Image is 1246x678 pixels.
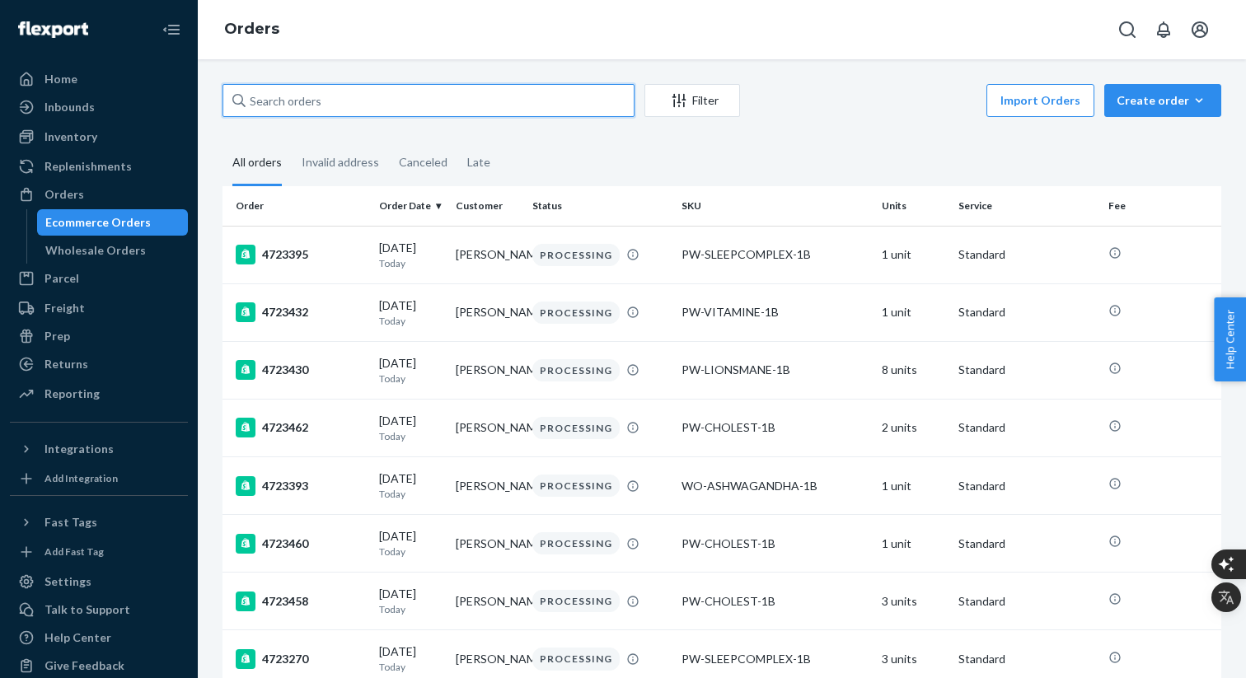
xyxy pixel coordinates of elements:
p: Today [379,602,443,616]
div: PROCESSING [532,532,620,554]
div: Parcel [44,270,79,287]
th: Status [526,186,676,226]
p: Today [379,429,443,443]
div: 4723395 [236,245,366,264]
a: Wholesale Orders [37,237,189,264]
div: 4723458 [236,591,366,611]
div: Customer [456,199,519,213]
div: Returns [44,356,88,372]
a: Inventory [10,124,188,150]
p: Standard [958,478,1095,494]
div: [DATE] [379,586,443,616]
td: [PERSON_NAME] [449,515,526,573]
a: Freight [10,295,188,321]
p: Standard [958,535,1095,552]
button: Close Navigation [155,13,188,46]
p: Standard [958,304,1095,320]
td: [PERSON_NAME] [449,457,526,515]
div: Reporting [44,386,100,402]
a: Replenishments [10,153,188,180]
div: [DATE] [379,470,443,501]
div: 4723270 [236,649,366,669]
div: Integrations [44,441,114,457]
a: Settings [10,568,188,595]
div: 4723460 [236,534,366,554]
th: Fee [1102,186,1221,226]
a: Orders [10,181,188,208]
div: PROCESSING [532,359,620,381]
div: Invalid address [302,141,379,184]
p: Standard [958,593,1095,610]
th: SKU [675,186,874,226]
div: Add Integration [44,471,118,485]
p: Standard [958,246,1095,263]
div: Freight [44,300,85,316]
div: WO-ASHWAGANDHA-1B [682,478,868,494]
p: Today [379,545,443,559]
div: [DATE] [379,413,443,443]
div: 4723462 [236,418,366,437]
p: Today [379,487,443,501]
td: 1 unit [875,226,952,283]
td: 1 unit [875,457,952,515]
a: Orders [224,20,279,38]
div: PW-LIONSMANE-1B [682,362,868,378]
p: Standard [958,651,1095,667]
a: Returns [10,351,188,377]
div: PW-SLEEPCOMPLEX-1B [682,246,868,263]
td: 2 units [875,399,952,456]
div: Give Feedback [44,657,124,674]
div: PW-CHOLEST-1B [682,419,868,436]
div: All orders [232,141,282,186]
p: Today [379,372,443,386]
td: [PERSON_NAME] [449,341,526,399]
div: [DATE] [379,297,443,328]
th: Order Date [372,186,449,226]
button: Help Center [1214,297,1246,381]
div: Late [467,141,490,184]
a: Reporting [10,381,188,407]
div: Prep [44,328,70,344]
div: Talk to Support [44,601,130,618]
a: Help Center [10,624,188,651]
button: Open Search Box [1111,13,1144,46]
div: [DATE] [379,643,443,674]
div: PROCESSING [532,244,620,266]
div: PROCESSING [532,475,620,497]
div: PROCESSING [532,302,620,324]
a: Parcel [10,265,188,292]
button: Fast Tags [10,509,188,535]
div: Canceled [399,141,447,184]
div: Wholesale Orders [45,242,146,259]
div: Replenishments [44,158,132,175]
td: [PERSON_NAME] [449,283,526,341]
th: Service [952,186,1102,226]
td: [PERSON_NAME] [449,399,526,456]
div: Filter [645,92,739,109]
div: PW-CHOLEST-1B [682,593,868,610]
p: Standard [958,419,1095,436]
td: 1 unit [875,515,952,573]
th: Units [875,186,952,226]
a: Add Fast Tag [10,542,188,562]
a: Prep [10,323,188,349]
a: Talk to Support [10,596,188,623]
a: Inbounds [10,94,188,120]
div: PROCESSING [532,648,620,670]
button: Create order [1104,84,1221,117]
div: Orders [44,186,84,203]
img: Flexport logo [18,21,88,38]
a: Add Integration [10,469,188,489]
button: Open account menu [1183,13,1216,46]
button: Filter [644,84,740,117]
a: Home [10,66,188,92]
ol: breadcrumbs [211,6,293,54]
div: PW-VITAMINE-1B [682,304,868,320]
div: PROCESSING [532,590,620,612]
div: Inventory [44,129,97,145]
div: Settings [44,573,91,590]
p: Today [379,314,443,328]
td: 8 units [875,341,952,399]
p: Standard [958,362,1095,378]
